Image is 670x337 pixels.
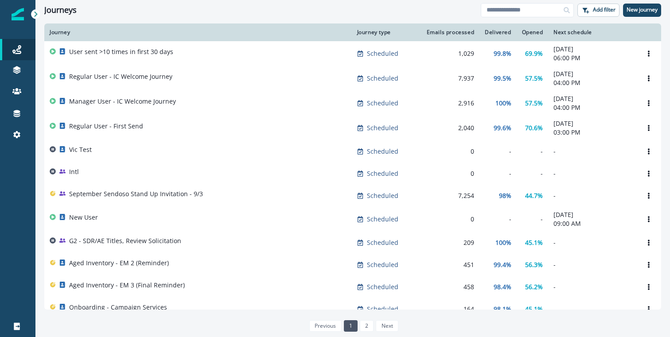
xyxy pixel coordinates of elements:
div: 2,040 [423,124,474,132]
button: Options [642,47,656,60]
p: 98.4% [494,283,511,291]
p: 06:00 PM [553,54,631,62]
p: New User [69,213,98,222]
p: User sent >10 times in first 30 days [69,47,173,56]
p: - [553,191,631,200]
p: [DATE] [553,94,631,103]
div: 7,937 [423,74,474,83]
p: Scheduled [367,305,398,314]
div: 2,916 [423,99,474,108]
button: Options [642,280,656,294]
button: Options [642,258,656,271]
a: Aged Inventory - EM 3 (Final Reminder)Scheduled45898.4%56.2%-Options [44,276,661,298]
p: Manager User - IC Welcome Journey [69,97,176,106]
button: New journey [623,4,661,17]
p: - [553,305,631,314]
button: Options [642,167,656,180]
a: Page 1 is your current page [344,320,358,332]
p: Scheduled [367,147,398,156]
p: 03:00 PM [553,128,631,137]
p: Intl [69,167,79,176]
p: 99.6% [494,124,511,132]
p: 69.9% [525,49,543,58]
div: - [522,147,543,156]
img: Inflection [12,8,24,20]
button: Options [642,145,656,158]
p: G2 - SDR/AE Titles, Review Solicitation [69,236,181,245]
button: Options [642,72,656,85]
div: 1,029 [423,49,474,58]
div: 0 [423,215,474,224]
p: 44.7% [525,191,543,200]
div: 164 [423,305,474,314]
p: Scheduled [367,260,398,269]
p: 99.4% [494,260,511,269]
p: Scheduled [367,99,398,108]
p: Scheduled [367,74,398,83]
div: - [485,147,511,156]
p: [DATE] [553,70,631,78]
div: 451 [423,260,474,269]
ul: Pagination [307,320,398,332]
div: - [522,215,543,224]
a: Next page [376,320,398,332]
p: Regular User - IC Welcome Journey [69,72,172,81]
button: Options [642,121,656,135]
p: 56.2% [525,283,543,291]
p: Aged Inventory - EM 3 (Final Reminder) [69,281,185,290]
p: Aged Inventory - EM 2 (Reminder) [69,259,169,267]
p: Regular User - First Send [69,122,143,131]
p: Vic Test [69,145,92,154]
a: Vic TestScheduled0---Options [44,140,661,163]
h1: Journeys [44,5,77,15]
div: Journey [50,29,347,36]
div: - [522,169,543,178]
div: 0 [423,147,474,156]
p: 98.1% [494,305,511,314]
a: New UserScheduled0--[DATE]09:00 AMOptions [44,207,661,232]
div: 7,254 [423,191,474,200]
p: 98% [499,191,511,200]
button: Add filter [577,4,619,17]
p: 100% [495,99,511,108]
p: 99.5% [494,74,511,83]
a: September Sendoso Stand Up Invitation - 9/3Scheduled7,25498%44.7%-Options [44,185,661,207]
div: Delivered [485,29,511,36]
div: Emails processed [423,29,474,36]
div: - [485,215,511,224]
p: Scheduled [367,215,398,224]
p: Scheduled [367,169,398,178]
p: 57.5% [525,74,543,83]
p: [DATE] [553,210,631,219]
p: 04:00 PM [553,78,631,87]
a: Onboarding - Campaign ServicesScheduled16498.1%45.1%-Options [44,298,661,320]
p: Onboarding - Campaign Services [69,303,167,312]
div: 458 [423,283,474,291]
p: 09:00 AM [553,219,631,228]
div: Journey type [357,29,413,36]
p: - [553,238,631,247]
p: - [553,283,631,291]
p: 45.1% [525,238,543,247]
div: Next schedule [553,29,631,36]
button: Options [642,302,656,316]
p: 70.6% [525,124,543,132]
p: 45.1% [525,305,543,314]
p: 57.5% [525,99,543,108]
p: Scheduled [367,283,398,291]
p: - [553,260,631,269]
p: - [553,147,631,156]
p: Scheduled [367,191,398,200]
p: Add filter [593,7,615,13]
button: Options [642,213,656,226]
div: 209 [423,238,474,247]
p: Scheduled [367,49,398,58]
a: Page 2 [360,320,374,332]
div: 0 [423,169,474,178]
button: Options [642,236,656,249]
a: G2 - SDR/AE Titles, Review SolicitationScheduled209100%45.1%-Options [44,232,661,254]
button: Options [642,189,656,202]
p: [DATE] [553,119,631,128]
a: Regular User - IC Welcome JourneyScheduled7,93799.5%57.5%[DATE]04:00 PMOptions [44,66,661,91]
a: Regular User - First SendScheduled2,04099.6%70.6%[DATE]03:00 PMOptions [44,116,661,140]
